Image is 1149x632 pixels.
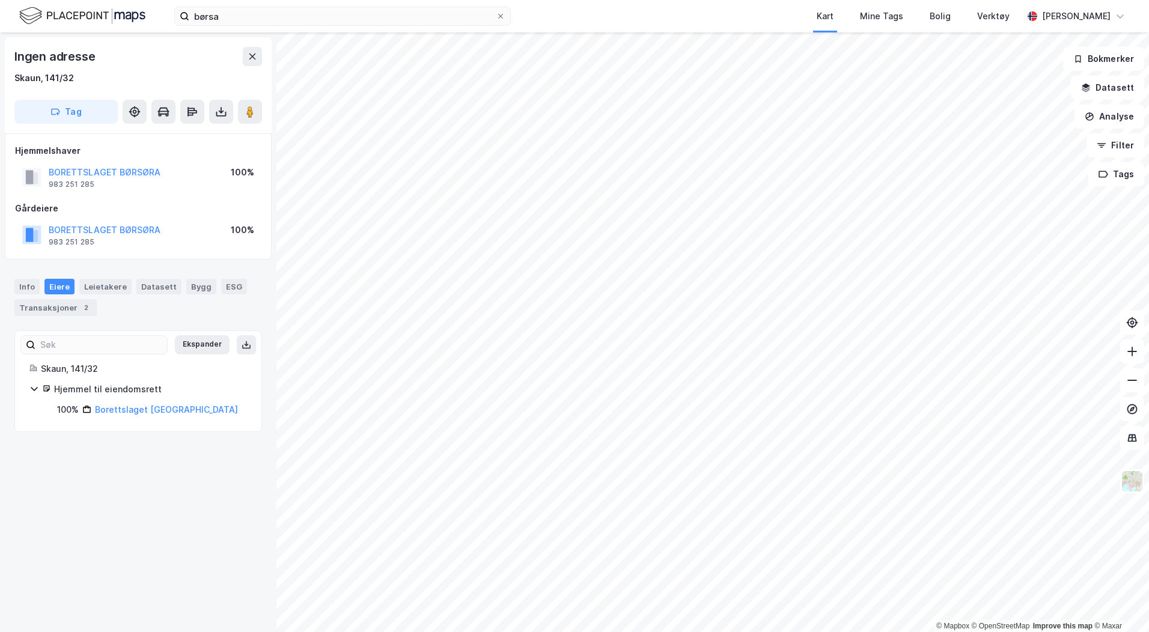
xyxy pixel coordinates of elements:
div: Ingen adresse [14,47,97,66]
a: Mapbox [936,622,969,630]
a: Borettslaget [GEOGRAPHIC_DATA] [95,404,238,415]
button: Tags [1088,162,1144,186]
div: Skaun, 141/32 [41,362,247,376]
button: Tag [14,100,118,124]
div: Kart [817,9,834,23]
div: 100% [231,223,254,237]
button: Analyse [1074,105,1144,129]
div: Mine Tags [860,9,903,23]
div: Verktøy [977,9,1010,23]
a: OpenStreetMap [972,622,1030,630]
div: Info [14,279,40,294]
iframe: Chat Widget [1089,574,1149,632]
div: 983 251 285 [49,237,94,247]
div: Skaun, 141/32 [14,71,74,85]
div: 100% [231,165,254,180]
div: 983 251 285 [49,180,94,189]
div: 2 [80,302,92,314]
div: [PERSON_NAME] [1042,9,1111,23]
div: Transaksjoner [14,299,97,316]
div: Datasett [136,279,181,294]
img: Z [1121,470,1144,493]
div: Leietakere [79,279,132,294]
div: Bolig [930,9,951,23]
a: Improve this map [1033,622,1093,630]
div: 100% [57,403,79,417]
div: ESG [221,279,247,294]
div: Gårdeiere [15,201,261,216]
div: Bygg [186,279,216,294]
input: Søk på adresse, matrikkel, gårdeiere, leietakere eller personer [189,7,496,25]
div: Eiere [44,279,75,294]
img: logo.f888ab2527a4732fd821a326f86c7f29.svg [19,5,145,26]
button: Filter [1087,133,1144,157]
input: Søk [35,336,167,354]
div: Hjemmelshaver [15,144,261,158]
button: Ekspander [175,335,230,354]
button: Datasett [1071,76,1144,100]
div: Kontrollprogram for chat [1089,574,1149,632]
div: Hjemmel til eiendomsrett [54,382,247,397]
button: Bokmerker [1063,47,1144,71]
